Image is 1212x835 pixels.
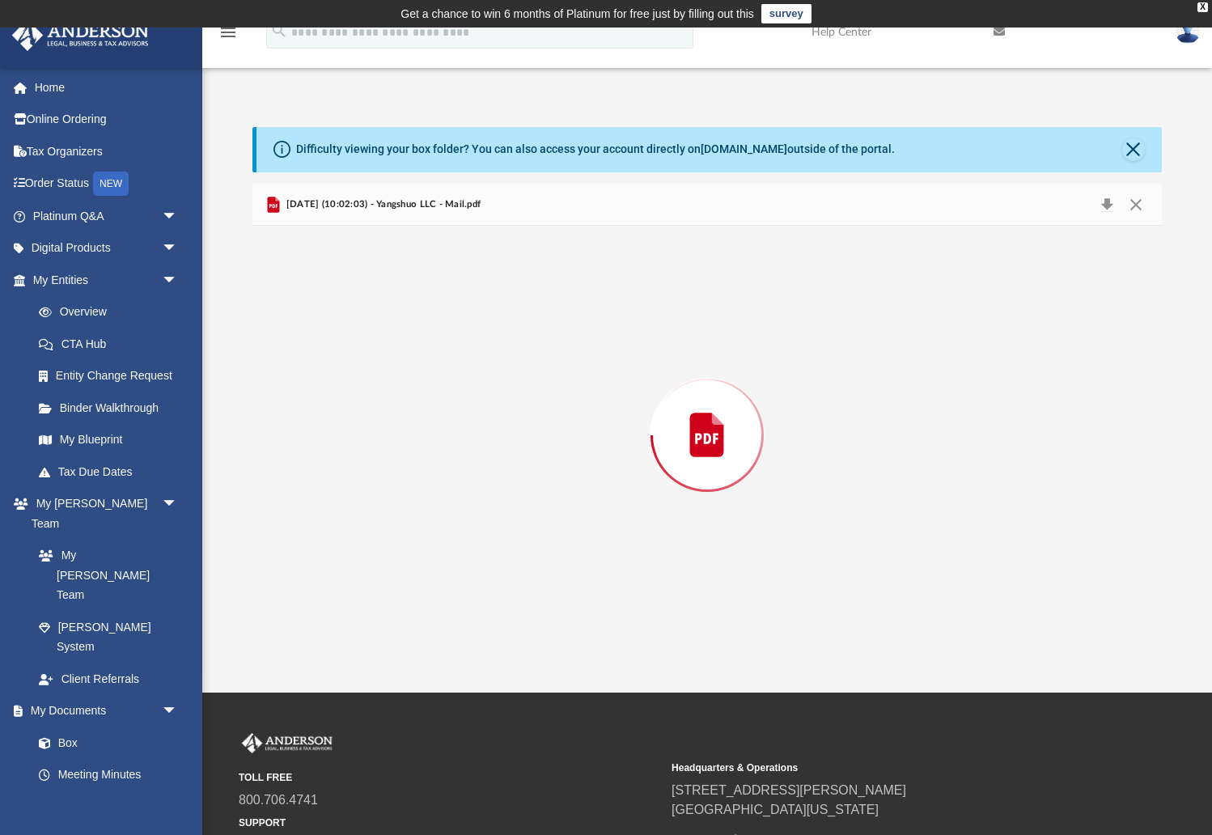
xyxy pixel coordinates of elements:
[283,197,481,212] span: [DATE] (10:02:03) - Yangshuo LLC - Mail.pdf
[93,172,129,196] div: NEW
[11,167,202,201] a: Order StatusNEW
[672,803,879,816] a: [GEOGRAPHIC_DATA][US_STATE]
[1093,193,1122,216] button: Download
[761,4,812,23] a: survey
[11,135,202,167] a: Tax Organizers
[11,488,194,540] a: My [PERSON_NAME] Teamarrow_drop_down
[239,816,660,830] small: SUPPORT
[23,663,194,695] a: Client Referrals
[23,540,186,612] a: My [PERSON_NAME] Team
[239,770,660,785] small: TOLL FREE
[1122,138,1145,161] button: Close
[23,328,202,360] a: CTA Hub
[1121,193,1151,216] button: Close
[162,695,194,728] span: arrow_drop_down
[162,232,194,265] span: arrow_drop_down
[218,23,238,42] i: menu
[162,264,194,297] span: arrow_drop_down
[239,793,318,807] a: 800.706.4741
[162,488,194,521] span: arrow_drop_down
[23,727,186,759] a: Box
[11,200,202,232] a: Platinum Q&Aarrow_drop_down
[23,296,202,328] a: Overview
[701,142,787,155] a: [DOMAIN_NAME]
[23,360,202,392] a: Entity Change Request
[23,611,194,663] a: [PERSON_NAME] System
[7,19,154,51] img: Anderson Advisors Platinum Portal
[23,392,202,424] a: Binder Walkthrough
[11,104,202,136] a: Online Ordering
[23,424,194,456] a: My Blueprint
[270,22,288,40] i: search
[11,264,202,296] a: My Entitiesarrow_drop_down
[239,733,336,754] img: Anderson Advisors Platinum Portal
[11,71,202,104] a: Home
[1197,2,1208,12] div: close
[218,31,238,42] a: menu
[11,232,202,265] a: Digital Productsarrow_drop_down
[11,695,194,727] a: My Documentsarrow_drop_down
[1176,20,1200,44] img: User Pic
[672,783,906,797] a: [STREET_ADDRESS][PERSON_NAME]
[252,184,1161,644] div: Preview
[296,141,895,158] div: Difficulty viewing your box folder? You can also access your account directly on outside of the p...
[400,4,754,23] div: Get a chance to win 6 months of Platinum for free just by filling out this
[23,456,202,488] a: Tax Due Dates
[23,759,194,791] a: Meeting Minutes
[162,200,194,233] span: arrow_drop_down
[672,761,1093,775] small: Headquarters & Operations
